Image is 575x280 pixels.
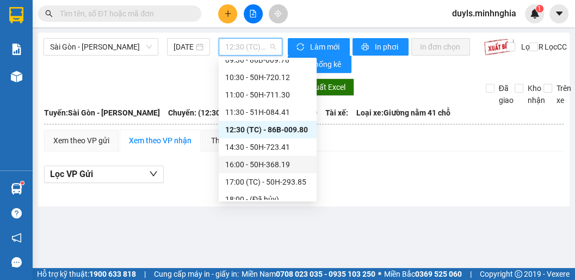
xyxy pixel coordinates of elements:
[274,10,282,17] span: aim
[415,270,462,278] strong: 0369 525 060
[225,141,310,153] div: 14:30 - 50H-723.41
[549,4,568,23] button: caret-down
[244,4,263,23] button: file-add
[523,82,549,106] span: Kho nhận
[50,167,93,181] span: Lọc VP Gửi
[269,4,288,23] button: aim
[225,176,310,188] div: 17:00 (TC) - 50H-293.85
[310,81,345,93] span: Xuất Excel
[353,38,409,56] button: printerIn phơi
[224,10,232,17] span: plus
[494,82,518,106] span: Đã giao
[310,41,341,53] span: Làm mới
[249,10,257,17] span: file-add
[225,159,310,171] div: 16:00 - 50H-368.19
[289,78,354,96] button: downloadXuất Excel
[11,71,22,82] img: warehouse-icon
[129,135,191,147] div: Xem theo VP nhận
[37,268,136,280] span: Hỗ trợ kỹ thuật:
[470,268,472,280] span: |
[9,7,23,23] img: logo-vxr
[53,135,109,147] div: Xem theo VP gửi
[21,181,24,185] sup: 1
[168,107,248,119] span: Chuyến: (12:30 [DATE])
[225,54,310,66] div: 09:30 - 86B-009.78
[276,270,375,278] strong: 0708 023 035 - 0935 103 250
[174,41,194,53] input: 12/10/2025
[225,89,310,101] div: 11:00 - 50H-711.30
[443,7,525,20] span: duyls.minhnghia
[296,43,306,52] span: sync
[218,4,237,23] button: plus
[44,166,164,183] button: Lọc VP Gửi
[154,268,239,280] span: Cung cấp máy in - giấy in:
[149,169,158,178] span: down
[288,38,350,56] button: syncLàm mới
[144,268,146,280] span: |
[211,135,242,147] div: Thống kê
[44,108,160,117] b: Tuyến: Sài Gòn - [PERSON_NAME]
[384,268,462,280] span: Miền Bắc
[45,10,53,17] span: search
[242,268,375,280] span: Miền Nam
[310,58,343,70] span: Thống kê
[11,183,22,194] img: warehouse-icon
[225,106,310,118] div: 11:30 - 51H-084.41
[484,38,515,56] img: 9k=
[530,9,540,19] img: icon-new-feature
[11,233,22,243] span: notification
[411,38,471,56] button: In đơn chọn
[60,8,188,20] input: Tìm tên, số ĐT hoặc mã đơn
[50,39,152,55] span: Sài Gòn - Phan Rí
[11,208,22,218] span: question-circle
[554,9,564,19] span: caret-down
[225,193,310,205] div: 18:00 - (Đã hủy)
[375,41,400,53] span: In phơi
[515,270,522,278] span: copyright
[517,41,545,53] span: Lọc CR
[540,41,568,53] span: Lọc CC
[225,39,276,55] span: 12:30 (TC) - 86B-009.80
[356,107,450,119] span: Loại xe: Giường nằm 41 chỗ
[11,257,22,267] span: message
[11,44,22,55] img: solution-icon
[288,56,351,73] button: bar-chartThống kê
[536,5,543,13] sup: 1
[225,71,310,83] div: 10:30 - 50H-720.12
[361,43,370,52] span: printer
[325,107,348,119] span: Tài xế:
[537,5,541,13] span: 1
[378,272,381,276] span: ⚪️
[89,270,136,278] strong: 1900 633 818
[225,124,310,136] div: 12:30 (TC) - 86B-009.80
